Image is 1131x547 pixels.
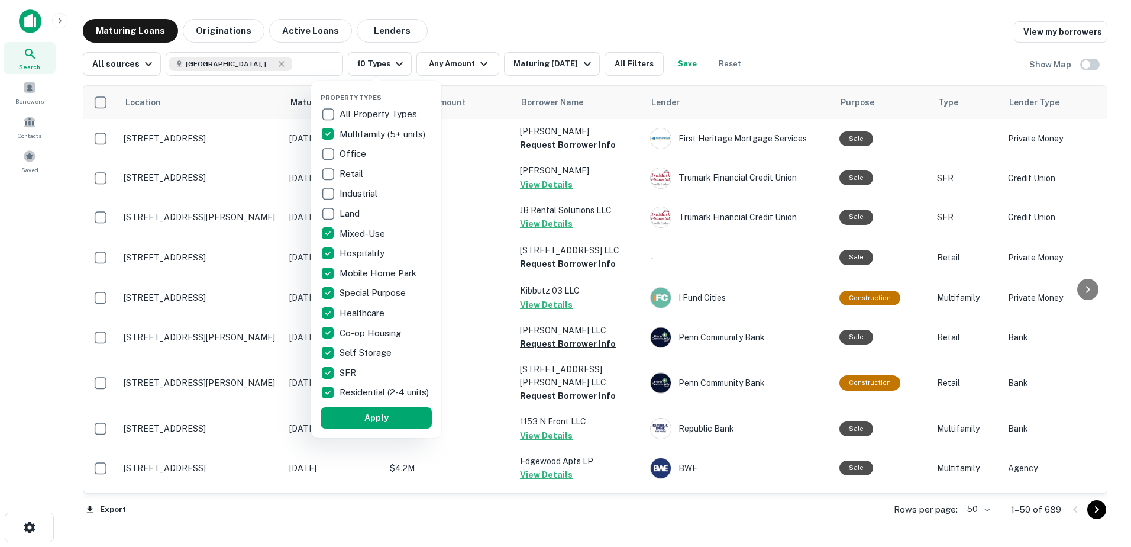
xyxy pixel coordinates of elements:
p: Retail [340,167,366,181]
p: Hospitality [340,246,387,260]
p: Land [340,207,362,221]
p: Co-op Housing [340,326,403,340]
p: Special Purpose [340,286,408,300]
button: Apply [321,407,432,429]
span: Property Types [321,94,382,101]
p: Mobile Home Park [340,266,419,281]
p: All Property Types [340,107,419,121]
p: Multifamily (5+ units) [340,127,428,141]
p: Healthcare [340,306,387,320]
p: Residential (2-4 units) [340,385,431,400]
iframe: Chat Widget [1072,452,1131,509]
p: Office [340,147,369,161]
p: Self Storage [340,346,394,360]
p: Mixed-Use [340,227,387,241]
p: Industrial [340,186,380,201]
p: SFR [340,366,358,380]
